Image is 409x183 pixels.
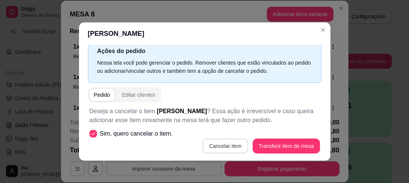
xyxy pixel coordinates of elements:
[317,24,329,36] button: Close
[253,139,320,153] button: Transferir item de mesa
[94,91,110,99] div: Pedido
[89,107,320,125] p: Deseja a cancelar o item ? Essa ação é irreversível e caso queira adicionar esse item novamente n...
[97,59,312,75] div: Nessa tela você pode gerenciar o pedido. Remover clientes que estão vinculados ao pedido ou adici...
[122,91,155,99] div: Editar clientes
[157,108,207,114] span: [PERSON_NAME]
[100,129,173,138] span: Sim, quero cancelar o item.
[202,139,248,153] button: Cancelar item
[79,22,330,45] header: [PERSON_NAME]
[97,46,312,56] p: Ações do pedido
